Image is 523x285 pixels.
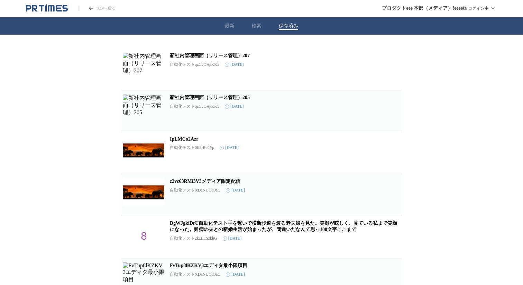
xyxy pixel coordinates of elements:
[170,104,219,109] p: 自動化テストqzCvOAyKK5
[26,4,68,12] a: PR TIMESのトップページはこちら
[225,62,244,67] time: [DATE]
[252,23,261,29] button: 検索
[382,5,463,11] span: プロダクトeee 本部（メディア）!eeee
[170,179,240,184] a: z2vc63RMi3V3メディア限定配信
[279,23,298,29] button: 保存済み
[170,263,247,268] a: FvTup8lKZKV3エディタ最小限項目
[170,221,397,232] a: DgWJgkiDrU自動化テスト手を繋いで横断歩道を渡る老夫婦を見た。笑顔が眩しく、見ている私まで笑顔になった。難病の夫との新婚生活が始まったが、間違いだなんて思っ100文字ここまで
[123,95,164,122] img: 新社内管理画面（リリース管理）205
[123,53,164,80] img: 新社内管理画面（リリース管理）207
[220,145,239,150] time: [DATE]
[170,187,220,193] p: 自動化テストXDaNUOlOaC
[170,271,220,277] p: 自動化テストXDaNUOlOaC
[226,272,245,277] time: [DATE]
[170,145,214,151] p: 自動化テスト0fi3rRe0Yp
[123,178,164,206] img: z2vc63RMi3V3メディア限定配信
[170,95,250,100] a: 新社内管理画面（リリース管理）205
[170,235,217,241] p: 自動化テスト2kzLLSzkhG
[78,6,116,11] a: PR TIMESのトップページはこちら
[225,23,235,29] button: 最新
[226,188,245,193] time: [DATE]
[170,62,219,68] p: 自動化テストqzCvOAyKK5
[170,136,198,142] a: IpLMCo2Azr
[123,136,164,164] img: IpLMCo2Azr
[225,104,244,109] time: [DATE]
[170,53,250,58] a: 新社内管理画面（リリース管理）207
[123,220,164,248] img: DgWJgkiDrU自動化テスト手を繋いで横断歩道を渡る老夫婦を見た。笑顔が眩しく、見ている私まで笑顔になった。難病の夫との新婚生活が始まったが、間違いだなんて思っ100文字ここまで
[223,236,242,241] time: [DATE]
